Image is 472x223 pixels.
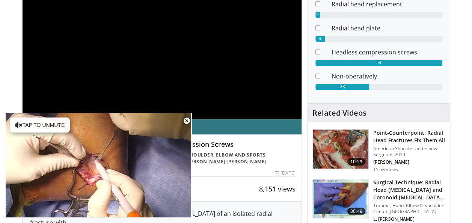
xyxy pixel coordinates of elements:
p: American Shoulder and Elbow Surgeons 2010 [373,146,445,158]
a: [PERSON_NAME] [185,158,225,165]
img: marra_1.png.150x105_q85_crop-smart_upscale.jpg [313,130,368,169]
div: 4 [315,36,325,42]
video-js: Video Player [5,113,192,218]
div: 54 [315,60,442,66]
span: 30:49 [347,208,365,215]
span: 8,151 views [259,184,296,193]
div: 2 [315,12,320,18]
div: 23 [315,84,369,90]
div: [DATE] [275,170,295,176]
dd: Headless compression screws [326,48,448,57]
h3: Surgical Technique: Radial Head [MEDICAL_DATA] and Coronoid [MEDICAL_DATA] - M… [373,179,445,201]
p: Trauma, Hand, Elbow & Shoulder Center, [GEOGRAPHIC_DATA] [373,203,445,215]
p: L. [PERSON_NAME] [373,216,445,222]
p: 15.5K views [373,167,398,173]
span: 10:29 [347,158,365,166]
div: By FEATURING , , [95,152,296,165]
p: [PERSON_NAME] [373,159,445,165]
a: [PERSON_NAME] [226,158,266,165]
dd: Radial head plate [326,24,448,33]
a: 10:29 Point-Counterpoint: Radial Head Fractures Fix Them All American Shoulder and Elbow Surgeons... [312,129,445,173]
h4: Radial Head ORIF with Compression Screws [95,140,296,149]
img: 311bca1b-6bf8-4fc1-a061-6f657f32dced.150x105_q85_crop-smart_upscale.jpg [313,179,368,218]
button: Close [179,113,194,129]
button: Tap to unmute [10,118,70,133]
h4: Related Videos [312,108,366,118]
dd: Non-operatively [326,72,448,81]
h3: Point-Counterpoint: Radial Head Fractures Fix Them All [373,129,445,144]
